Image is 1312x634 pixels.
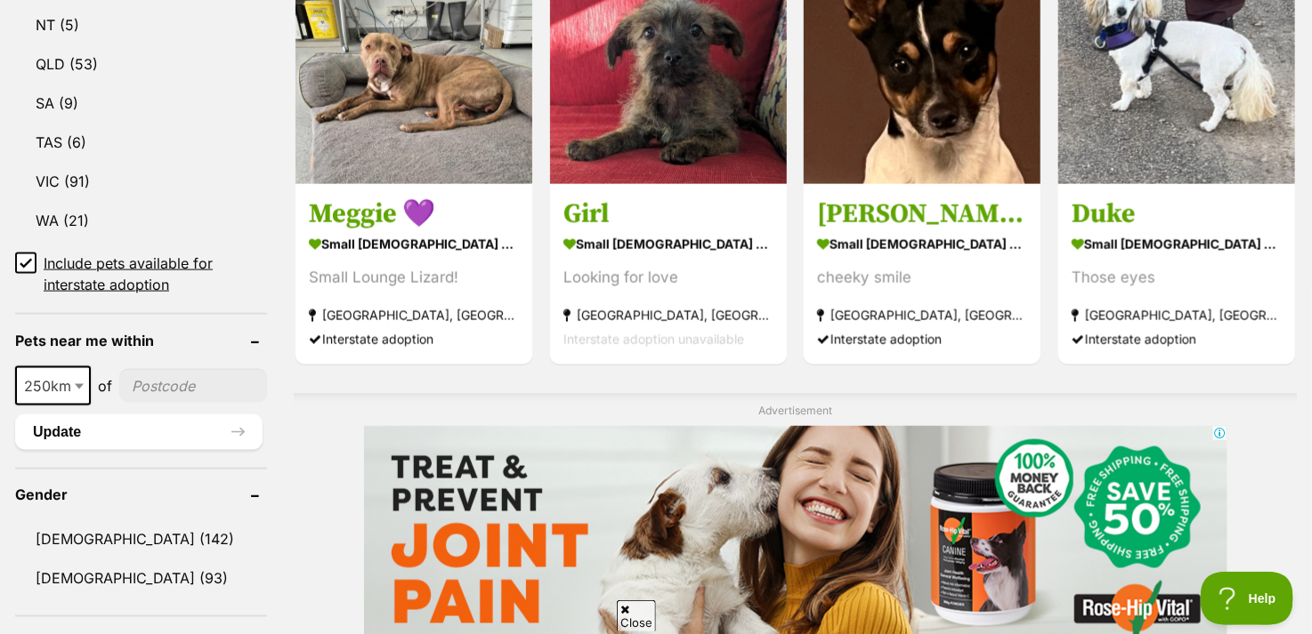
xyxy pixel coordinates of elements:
a: Girl small [DEMOGRAPHIC_DATA] Dog Looking for love [GEOGRAPHIC_DATA], [GEOGRAPHIC_DATA] Interstat... [550,184,787,365]
span: Interstate adoption unavailable [563,332,744,347]
strong: small [DEMOGRAPHIC_DATA] Dog [563,231,773,257]
a: [DEMOGRAPHIC_DATA] (93) [15,560,267,598]
strong: [GEOGRAPHIC_DATA], [GEOGRAPHIC_DATA] [563,303,773,327]
h3: Duke [1072,197,1282,231]
h3: Girl [563,197,773,231]
a: SA (9) [15,84,267,122]
div: Small Lounge Lizard! [309,266,519,290]
strong: small [DEMOGRAPHIC_DATA] Dog [817,231,1027,257]
h3: Meggie 💜 [309,197,519,231]
strong: [GEOGRAPHIC_DATA], [GEOGRAPHIC_DATA] [817,303,1027,327]
a: Duke small [DEMOGRAPHIC_DATA] Dog Those eyes [GEOGRAPHIC_DATA], [GEOGRAPHIC_DATA] Interstate adop... [1058,184,1295,365]
div: Interstate adoption [1072,327,1282,351]
div: Interstate adoption [309,327,519,351]
a: WA (21) [15,202,267,239]
div: cheeky smile [817,266,1027,290]
header: Gender [15,487,267,503]
strong: [GEOGRAPHIC_DATA], [GEOGRAPHIC_DATA] [1072,303,1282,327]
strong: small [DEMOGRAPHIC_DATA] Dog [1072,231,1282,257]
span: Close [617,600,656,631]
header: Pets near me within [15,333,267,349]
div: Looking for love [563,266,773,290]
button: Update [15,414,263,450]
span: 250km [17,373,89,398]
iframe: Help Scout Beacon - Open [1201,572,1294,625]
a: Include pets available for interstate adoption [15,253,267,295]
a: NT (5) [15,6,267,44]
span: of [98,375,112,397]
input: postcode [119,369,267,403]
a: QLD (53) [15,45,267,83]
h3: [PERSON_NAME] jnr [817,197,1027,231]
span: 250km [15,366,91,405]
a: [DEMOGRAPHIC_DATA] (142) [15,521,267,558]
a: Meggie 💜 small [DEMOGRAPHIC_DATA] Dog Small Lounge Lizard! [GEOGRAPHIC_DATA], [GEOGRAPHIC_DATA] I... [296,184,532,365]
span: Include pets available for interstate adoption [44,253,267,295]
a: TAS (6) [15,124,267,161]
div: Interstate adoption [817,327,1027,351]
strong: small [DEMOGRAPHIC_DATA] Dog [309,231,519,257]
a: [PERSON_NAME] jnr small [DEMOGRAPHIC_DATA] Dog cheeky smile [GEOGRAPHIC_DATA], [GEOGRAPHIC_DATA] ... [804,184,1041,365]
div: Those eyes [1072,266,1282,290]
a: VIC (91) [15,163,267,200]
strong: [GEOGRAPHIC_DATA], [GEOGRAPHIC_DATA] [309,303,519,327]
